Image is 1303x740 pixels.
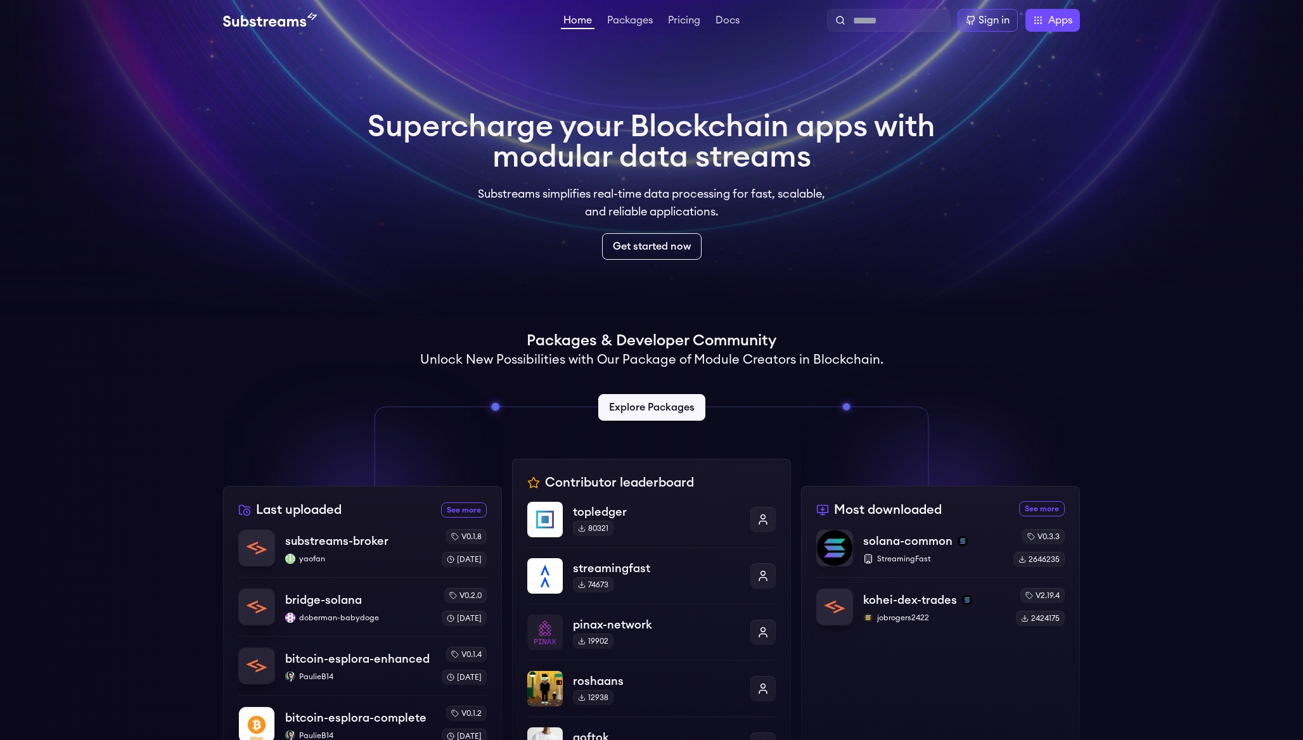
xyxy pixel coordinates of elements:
img: topledger [527,502,563,537]
p: yaofan [285,554,432,564]
p: Substreams simplifies real-time data processing for fast, scalable, and reliable applications. [469,185,834,220]
p: bitcoin-esplora-complete [285,709,427,727]
a: substreams-brokersubstreams-brokeryaofanyaofanv0.1.8[DATE] [238,529,487,577]
a: streamingfaststreamingfast74673 [527,547,776,604]
div: 74673 [573,577,613,592]
a: bridge-solanabridge-solanadoberman-babydogedoberman-babydogev0.2.0[DATE] [238,577,487,636]
div: [DATE] [442,552,487,567]
img: yaofan [285,554,295,564]
a: bitcoin-esplora-enhancedbitcoin-esplora-enhancedPaulieB14PaulieB14v0.1.4[DATE] [238,636,487,695]
p: doberman-babydoge [285,613,432,623]
div: 19902 [573,634,613,649]
a: Pricing [665,15,703,28]
p: substreams-broker [285,532,388,550]
img: bitcoin-esplora-enhanced [239,648,274,684]
a: topledgertopledger80321 [527,502,776,547]
a: solana-commonsolana-commonsolanaStreamingFastv0.3.32646235 [816,529,1065,577]
img: bridge-solana [239,589,274,625]
div: v0.1.4 [446,647,487,662]
p: kohei-dex-trades [863,591,957,609]
div: 2424175 [1016,611,1065,626]
p: jobrogers2422 [863,613,1006,623]
p: bitcoin-esplora-enhanced [285,650,430,668]
img: doberman-babydoge [285,613,295,623]
p: solana-common [863,532,953,550]
a: kohei-dex-tradeskohei-dex-tradessolanajobrogers2422jobrogers2422v2.19.42424175 [816,577,1065,626]
h1: Packages & Developer Community [527,331,776,351]
div: 80321 [573,521,613,536]
img: streamingfast [527,558,563,594]
a: Sign in [958,9,1018,32]
a: pinax-networkpinax-network19902 [527,604,776,660]
div: [DATE] [442,611,487,626]
div: [DATE] [442,670,487,685]
a: Home [561,15,594,29]
a: roshaansroshaans12938 [527,660,776,717]
a: Docs [713,15,742,28]
img: PaulieB14 [285,672,295,682]
a: See more recently uploaded packages [441,502,487,518]
h1: Supercharge your Blockchain apps with modular data streams [368,112,935,172]
img: kohei-dex-trades [817,589,852,625]
a: Explore Packages [598,394,705,421]
img: Substream's logo [223,13,317,28]
div: v0.3.3 [1022,529,1065,544]
img: substreams-broker [239,530,274,566]
p: streamingfast [573,559,740,577]
img: solana [962,595,972,605]
p: pinax-network [573,616,740,634]
p: topledger [573,503,740,521]
a: Get started now [602,233,702,260]
img: roshaans [527,671,563,706]
p: bridge-solana [285,591,362,609]
img: solana [958,536,968,546]
div: Sign in [979,13,1010,28]
div: 12938 [573,690,613,705]
div: 2646235 [1013,552,1065,567]
p: StreamingFast [863,554,1003,564]
a: See more most downloaded packages [1019,501,1065,516]
h2: Unlock New Possibilities with Our Package of Module Creators in Blockchain. [420,351,883,369]
div: v2.19.4 [1020,588,1065,603]
p: roshaans [573,672,740,690]
div: v0.2.0 [444,588,487,603]
div: v0.1.2 [446,706,487,721]
span: Apps [1048,13,1072,28]
div: v0.1.8 [446,529,487,544]
p: PaulieB14 [285,672,432,682]
img: jobrogers2422 [863,613,873,623]
a: Packages [605,15,655,28]
img: solana-common [817,530,852,566]
img: pinax-network [527,615,563,650]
